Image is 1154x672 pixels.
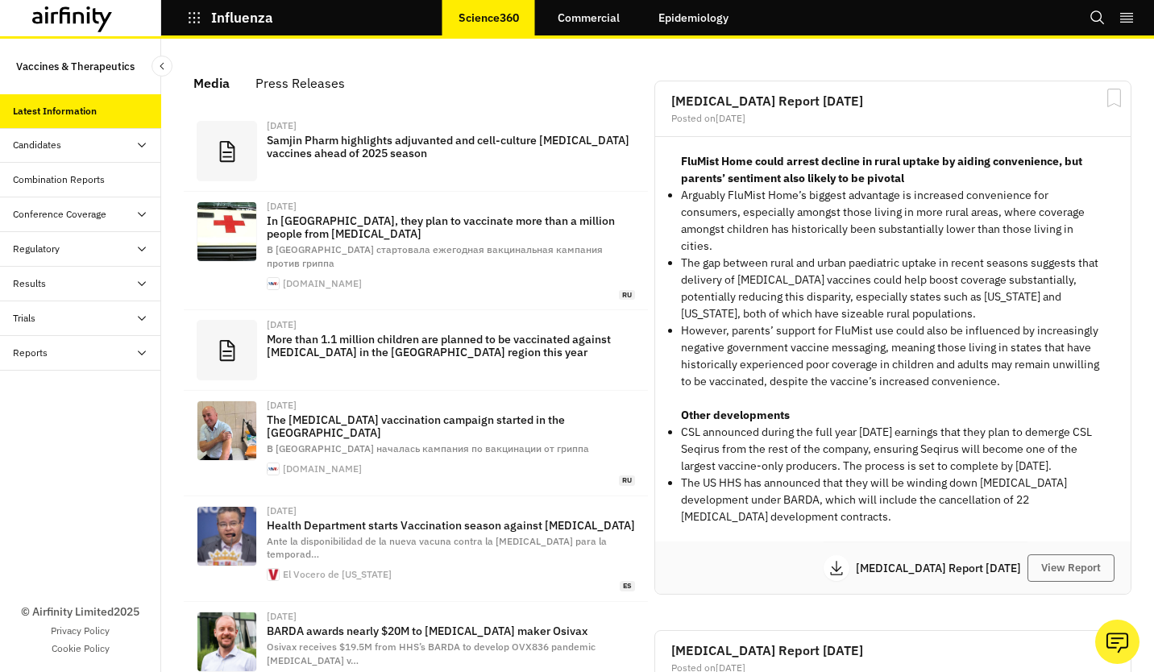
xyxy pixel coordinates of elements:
div: [DATE] [267,201,635,211]
div: [DATE] [267,612,635,621]
div: [DATE] [267,506,635,516]
div: El Vocero de [US_STATE] [283,570,392,579]
span: Osivax receives $19.5M from HHS’s BARDA to develop OVX836 pandemic [MEDICAL_DATA] v … [267,641,596,666]
img: icon.ico [268,569,279,580]
p: [MEDICAL_DATA] Report [DATE] [856,562,1027,574]
p: CSL announced during the full year [DATE] earnings that they plan to demerge CSL Seqirus from the... [681,424,1105,475]
p: However, parents’ support for FluMist use could also be influenced by increasingly negative gover... [681,322,1105,390]
img: 8132cba271e8afe0bcaac59bd440e097.jpg [197,401,256,460]
div: [DATE] [267,121,635,131]
div: Media [193,71,230,95]
span: В [GEOGRAPHIC_DATA] началась кампания по вакцинации от гриппа [267,442,589,454]
span: В [GEOGRAPHIC_DATA] стартовала ежегодная вакцинальная кампания против гриппа [267,243,603,269]
p: Influenza [211,10,273,25]
span: es [620,581,635,591]
a: [DATE]The [MEDICAL_DATA] vaccination campaign started in the [GEOGRAPHIC_DATA]В [GEOGRAPHIC_DATA]... [184,391,648,496]
button: Influenza [187,4,273,31]
p: © Airfinity Limited 2025 [21,604,139,620]
p: The [MEDICAL_DATA] vaccination campaign started in the [GEOGRAPHIC_DATA] [267,413,635,439]
div: Combination Reports [13,172,105,187]
span: ru [619,290,635,301]
span: Ante la disponibilidad de la nueva vacuna contra la [MEDICAL_DATA] para la temporad … [267,535,607,561]
button: Search [1090,4,1106,31]
p: More than 1.1 million children are planned to be vaccinated against [MEDICAL_DATA] in the [GEOGRA... [267,333,635,359]
span: ru [619,475,635,486]
img: 68adc619abc79.image.jpg [197,507,256,566]
div: Posted on [DATE] [671,114,1115,123]
p: The US HHS has announced that they will be winding down [MEDICAL_DATA] development under BARDA, w... [681,475,1105,525]
img: 539b7aa08f1b2e6bbc6ce528279a9e62.jpg [197,202,256,261]
a: Privacy Policy [51,624,110,638]
img: apple-touch-icon-180.png [268,278,279,289]
p: Health Department starts Vaccination season against [MEDICAL_DATA] [267,519,635,532]
div: [DATE] [267,320,635,330]
div: Regulatory [13,242,60,256]
div: [DOMAIN_NAME] [283,464,362,474]
p: BARDA awards nearly $20M to [MEDICAL_DATA] maker Osivax [267,624,635,637]
h2: [MEDICAL_DATA] Report [DATE] [671,644,1115,657]
strong: FluMist Home could arrest decline in rural uptake by aiding convenience, but parents’ sentiment a... [681,154,1082,185]
button: View Report [1027,554,1115,582]
div: [DOMAIN_NAME] [283,279,362,288]
h2: [MEDICAL_DATA] Report [DATE] [671,94,1115,107]
div: Conference Coverage [13,207,106,222]
a: [DATE]More than 1.1 million children are planned to be vaccinated against [MEDICAL_DATA] in the [... [184,310,648,391]
a: [DATE]In [GEOGRAPHIC_DATA], they plan to vaccinate more than a million people from [MEDICAL_DATA]... [184,192,648,310]
p: The gap between rural and urban paediatric uptake in recent seasons suggests that delivery of [ME... [681,255,1105,322]
div: Press Releases [255,71,345,95]
svg: Bookmark Report [1104,88,1124,108]
a: [DATE]Samjin Pharm highlights adjuvanted and cell-culture [MEDICAL_DATA] vaccines ahead of 2025 s... [184,111,648,192]
div: Trials [13,311,35,326]
a: [DATE]Health Department starts Vaccination season against [MEDICAL_DATA]Ante la disponibilidad de... [184,496,648,602]
div: Candidates [13,138,61,152]
img: apple-touch-icon-180.png [268,463,279,475]
p: Samjin Pharm highlights adjuvanted and cell-culture [MEDICAL_DATA] vaccines ahead of 2025 season [267,134,635,160]
p: Science360 [459,11,519,24]
a: Cookie Policy [52,641,110,656]
p: In [GEOGRAPHIC_DATA], they plan to vaccinate more than a million people from [MEDICAL_DATA] [267,214,635,240]
p: Arguably FluMist Home’s biggest advantage is increased convenience for consumers, especially amon... [681,187,1105,255]
div: Results [13,276,46,291]
div: [DATE] [267,400,635,410]
div: Reports [13,346,48,360]
button: Close Sidebar [152,56,172,77]
img: Alexandre-Le-Vert.jpg [197,612,256,671]
div: Latest Information [13,104,97,118]
strong: Other developments [681,408,790,422]
button: Ask our analysts [1095,620,1139,664]
p: Vaccines & Therapeutics [16,52,135,81]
